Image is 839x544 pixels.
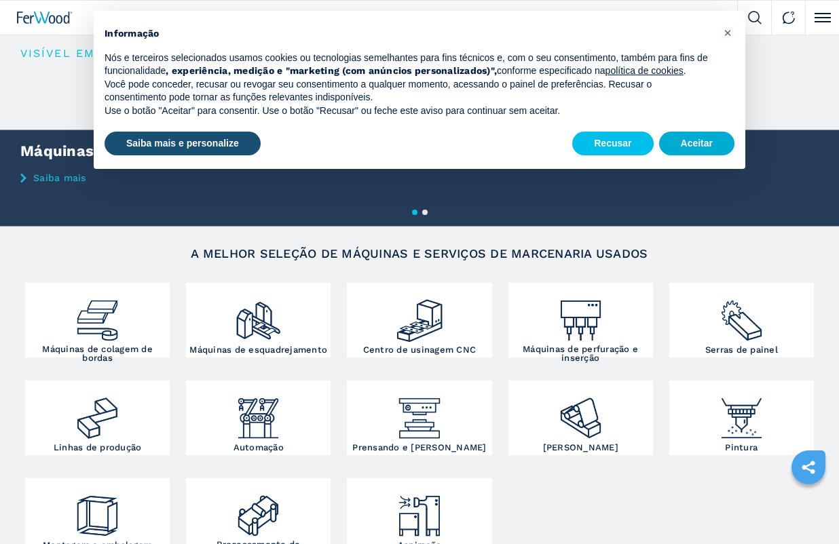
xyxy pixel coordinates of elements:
font: Serras de painel [705,345,778,355]
a: [PERSON_NAME] [508,381,653,455]
button: Aceitar [659,132,734,156]
img: foratrici_inseritrici_2.png [557,286,605,345]
font: Máquinas de colagem de bordas [42,344,153,363]
a: Centro de usinagem CNC [347,283,491,357]
font: A MELHOR SELEÇÃO DE MÁQUINAS E SERVIÇOS DE MARCENARIA USADOS [191,246,648,260]
img: bordatrici_1.png [73,286,122,345]
img: linee_di_produzione_2.png [73,384,122,442]
font: Informação [105,28,160,39]
button: Clique para alternar o menu [805,1,839,35]
a: Serras de painel [669,283,814,357]
img: montaggio_imballaggio_2.png [73,482,122,540]
font: × [724,24,732,41]
a: Prensando e [PERSON_NAME] [347,381,491,455]
font: Máquinas de esquadrejamento [189,345,327,355]
img: aspirazione_1.png [395,482,443,540]
a: Máquinas de esquadrejamento [186,283,331,357]
a: Pintura [669,381,814,455]
img: automazione.png [234,384,282,442]
font: Aceitar [681,138,713,149]
font: Saiba mais e personalize [126,138,239,149]
font: , experiência, medição e "marketing (com anúncios personalizados)", [166,65,497,76]
button: Saiba mais e personalize [105,132,261,156]
button: Recusar [572,132,653,156]
font: Recusar [594,138,631,149]
font: Use o botão "Aceitar" para consentir. Use o botão "Recusar" ou feche este aviso para continuar se... [105,105,560,116]
a: Máquinas de perfuração e inserção [508,283,653,357]
font: . [684,65,686,76]
font: Prensando e [PERSON_NAME] [352,442,486,452]
a: Máquinas de colagem de bordas [25,283,170,357]
a: política de cookies [605,65,684,76]
img: Ferwood [17,12,73,24]
font: Saiba mais [33,172,86,183]
font: Máquinas de perfuração e inserção [523,344,638,363]
font: Linhas de produção [54,442,142,452]
font: Máquinas ainda instaladas – HOMAG, IMA e PRIESS [20,142,408,159]
font: Você pode conceder, recusar ou revogar seu consentimento a qualquer momento, acessando o painel d... [105,79,652,103]
img: centro_di_lavoro_cnc_2.png [395,286,443,345]
a: compartilhe isso [791,450,825,484]
img: squadratrici_2.png [234,286,282,345]
font: Nós e terceiros selecionados usamos cookies ou tecnologias semelhantes para fins técnicos e, com ... [105,52,708,77]
img: sezionatrici_2.png [717,286,766,345]
a: Linhas de produção [25,381,170,455]
font: Automação [234,442,284,452]
img: Contate-nos [782,11,796,24]
font: Pintura [725,442,758,452]
font: [PERSON_NAME] [543,442,618,452]
font: Centro de usinagem CNC [363,345,477,355]
img: levigatrici_2.png [557,384,605,442]
button: Feche esta informação [717,22,739,43]
img: verniciatura_1.png [717,384,766,442]
font: conforme especificado na [497,65,605,76]
img: lavorazione_porte_finestre_2.png [234,482,282,540]
img: pressa-strettoia.png [395,384,443,442]
a: Automação [186,381,331,455]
